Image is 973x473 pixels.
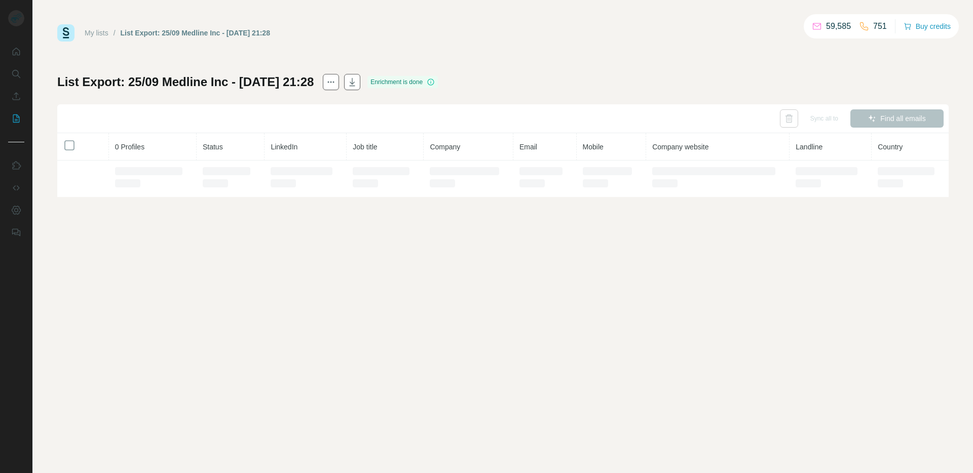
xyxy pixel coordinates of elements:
p: 59,585 [826,20,851,32]
img: Surfe Logo [57,24,74,42]
span: Country [878,143,903,151]
span: Email [519,143,537,151]
a: My lists [85,29,108,37]
span: Mobile [583,143,604,151]
div: Enrichment is done [367,76,438,88]
button: Use Surfe API [8,179,24,197]
button: Feedback [8,223,24,242]
button: Use Surfe on LinkedIn [8,156,24,175]
button: My lists [8,109,24,128]
button: Quick start [8,43,24,61]
span: 0 Profiles [115,143,144,151]
span: Company website [652,143,708,151]
span: Job title [353,143,377,151]
span: Status [203,143,223,151]
h1: List Export: 25/09 Medline Inc - [DATE] 21:28 [57,74,314,90]
span: Landline [796,143,822,151]
span: Company [430,143,460,151]
li: / [114,28,116,38]
button: Dashboard [8,201,24,219]
button: Search [8,65,24,83]
button: Enrich CSV [8,87,24,105]
p: 751 [873,20,887,32]
button: Buy credits [904,19,951,33]
div: List Export: 25/09 Medline Inc - [DATE] 21:28 [121,28,270,38]
span: LinkedIn [271,143,297,151]
button: actions [323,74,339,90]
